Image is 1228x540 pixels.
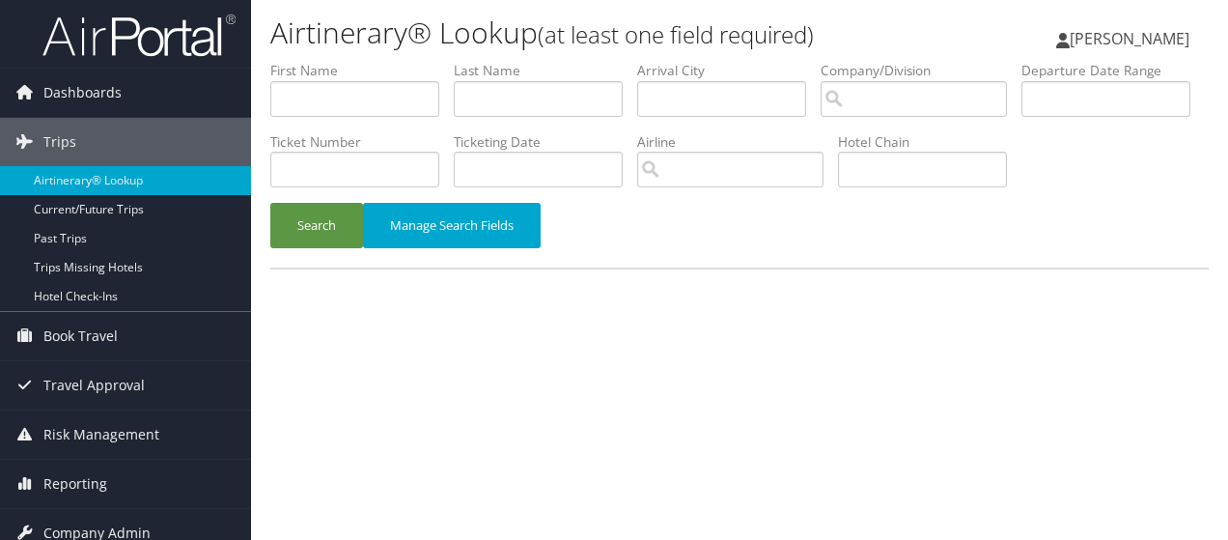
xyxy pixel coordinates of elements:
[363,203,541,248] button: Manage Search Fields
[838,132,1021,152] label: Hotel Chain
[43,361,145,410] span: Travel Approval
[1056,10,1209,68] a: [PERSON_NAME]
[43,118,76,166] span: Trips
[43,312,118,360] span: Book Travel
[454,132,637,152] label: Ticketing Date
[43,69,122,117] span: Dashboards
[637,132,838,152] label: Airline
[1021,61,1205,80] label: Departure Date Range
[454,61,637,80] label: Last Name
[42,13,236,58] img: airportal-logo.png
[538,18,814,50] small: (at least one field required)
[637,61,821,80] label: Arrival City
[270,61,454,80] label: First Name
[270,132,454,152] label: Ticket Number
[821,61,1021,80] label: Company/Division
[43,460,107,508] span: Reporting
[270,13,896,53] h1: Airtinerary® Lookup
[43,411,159,459] span: Risk Management
[1070,28,1189,49] span: [PERSON_NAME]
[270,203,363,248] button: Search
